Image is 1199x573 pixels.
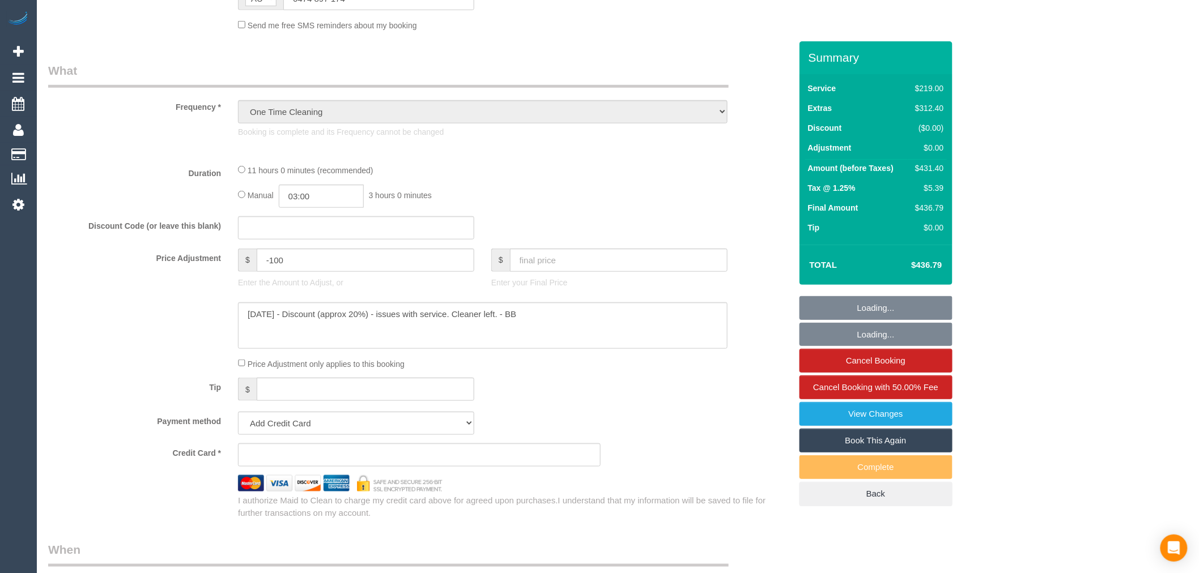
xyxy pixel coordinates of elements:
[510,249,728,272] input: final price
[808,83,836,94] label: Service
[808,142,852,153] label: Adjustment
[800,482,953,506] a: Back
[800,402,953,426] a: View Changes
[238,249,257,272] span: $
[48,541,729,567] legend: When
[48,62,729,88] legend: What
[808,182,856,194] label: Tax @ 1.25%
[809,51,947,64] h3: Summary
[911,102,943,114] div: $312.40
[248,21,417,30] span: Send me free SMS reminders about my booking
[40,164,229,179] label: Duration
[911,182,943,194] div: $5.39
[911,202,943,213] div: $436.79
[40,97,229,113] label: Frequency *
[911,222,943,233] div: $0.00
[248,359,405,368] span: Price Adjustment only applies to this booking
[238,495,766,517] span: I understand that my information will be saved to file for further transactions on my account.
[491,277,728,288] p: Enter your Final Price
[877,260,942,270] h4: $436.79
[40,216,229,232] label: Discount Code (or leave this blank)
[800,375,953,399] a: Cancel Booking with 50.00% Fee
[238,277,474,288] p: Enter the Amount to Adjust, or
[808,222,820,233] label: Tip
[40,443,229,459] label: Credit Card *
[369,191,432,200] span: 3 hours 0 minutes
[491,249,510,272] span: $
[40,412,229,427] label: Payment method
[911,83,943,94] div: $219.00
[1160,534,1188,562] div: Open Intercom Messenger
[808,122,842,134] label: Discount
[248,166,373,175] span: 11 hours 0 minutes (recommended)
[40,378,229,393] label: Tip
[800,349,953,373] a: Cancel Booking
[7,11,29,27] img: Automaid Logo
[808,163,894,174] label: Amount (before Taxes)
[813,382,938,392] span: Cancel Booking with 50.00% Fee
[229,475,451,491] img: credit cards
[800,429,953,452] a: Book This Again
[229,494,799,519] div: I authorize Maid to Clean to charge my credit card above for agreed upon purchases.
[40,249,229,264] label: Price Adjustment
[911,122,943,134] div: ($0.00)
[911,163,943,174] div: $431.40
[911,142,943,153] div: $0.00
[248,450,591,460] iframe: Secure card payment input frame
[238,378,257,401] span: $
[808,102,832,114] label: Extras
[248,191,274,200] span: Manual
[238,126,728,138] p: Booking is complete and its Frequency cannot be changed
[810,260,837,270] strong: Total
[808,202,858,213] label: Final Amount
